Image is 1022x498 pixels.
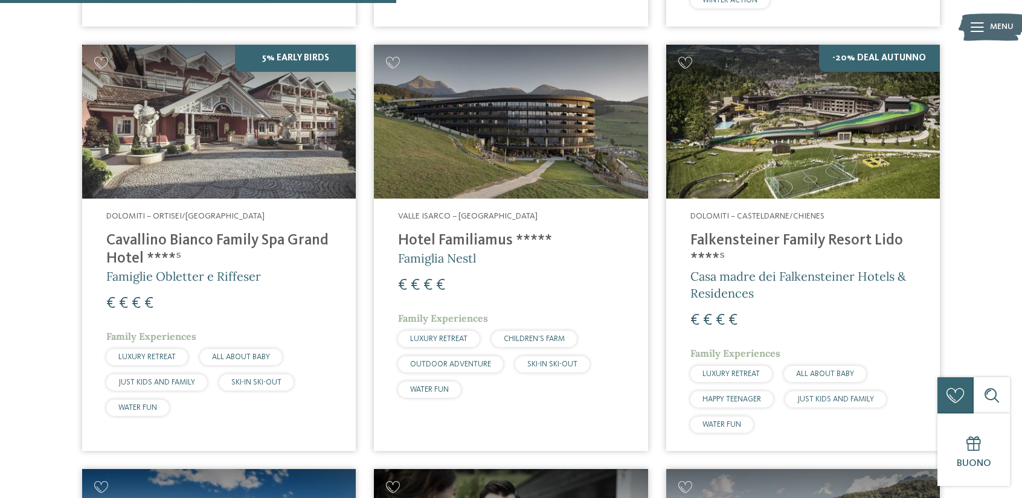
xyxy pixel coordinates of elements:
[212,353,270,361] span: ALL ABOUT BABY
[690,212,824,220] span: Dolomiti – Casteldarne/Chienes
[690,313,699,328] span: €
[937,413,1010,486] a: Buono
[702,395,761,403] span: HAPPY TEENAGER
[106,232,332,268] h4: Cavallino Bianco Family Spa Grand Hotel ****ˢ
[728,313,738,328] span: €
[957,459,991,468] span: Buono
[797,395,874,403] span: JUST KIDS AND FAMILY
[374,45,648,451] a: Cercate un hotel per famiglie? Qui troverete solo i migliori! Valle Isarco – [GEOGRAPHIC_DATA] Ho...
[398,212,538,220] span: Valle Isarco – [GEOGRAPHIC_DATA]
[716,313,725,328] span: €
[410,335,468,343] span: LUXURY RETREAT
[504,335,565,343] span: CHILDREN’S FARM
[702,421,741,429] span: WATER FUN
[666,45,940,199] img: Cercate un hotel per famiglie? Qui troverete solo i migliori!
[231,378,281,386] span: SKI-IN SKI-OUT
[690,269,906,301] span: Casa madre dei Falkensteiner Hotels & Residences
[398,251,476,266] span: Famiglia Nestl
[702,370,760,378] span: LUXURY RETREAT
[527,360,577,368] span: SKI-IN SKI-OUT
[436,278,445,293] span: €
[690,347,780,359] span: Family Experiences
[690,232,916,268] h4: Falkensteiner Family Resort Lido ****ˢ
[398,312,488,324] span: Family Experiences
[666,45,940,451] a: Cercate un hotel per famiglie? Qui troverete solo i migliori! -20% Deal Autunno Dolomiti – Castel...
[703,313,712,328] span: €
[796,370,854,378] span: ALL ABOUT BABY
[374,45,648,199] img: Cercate un hotel per famiglie? Qui troverete solo i migliori!
[410,386,449,394] span: WATER FUN
[118,353,176,361] span: LUXURY RETREAT
[118,378,195,386] span: JUST KIDS AND FAMILY
[106,212,265,220] span: Dolomiti – Ortisei/[GEOGRAPHIC_DATA]
[82,45,356,451] a: Cercate un hotel per famiglie? Qui troverete solo i migliori! 5% Early Birds Dolomiti – Ortisei/[...
[118,404,157,412] span: WATER FUN
[411,278,420,293] span: €
[144,296,153,311] span: €
[106,296,115,311] span: €
[398,278,407,293] span: €
[119,296,128,311] span: €
[132,296,141,311] span: €
[106,330,196,342] span: Family Experiences
[423,278,432,293] span: €
[106,269,261,284] span: Famiglie Obletter e Riffeser
[410,360,491,368] span: OUTDOOR ADVENTURE
[82,45,356,199] img: Family Spa Grand Hotel Cavallino Bianco ****ˢ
